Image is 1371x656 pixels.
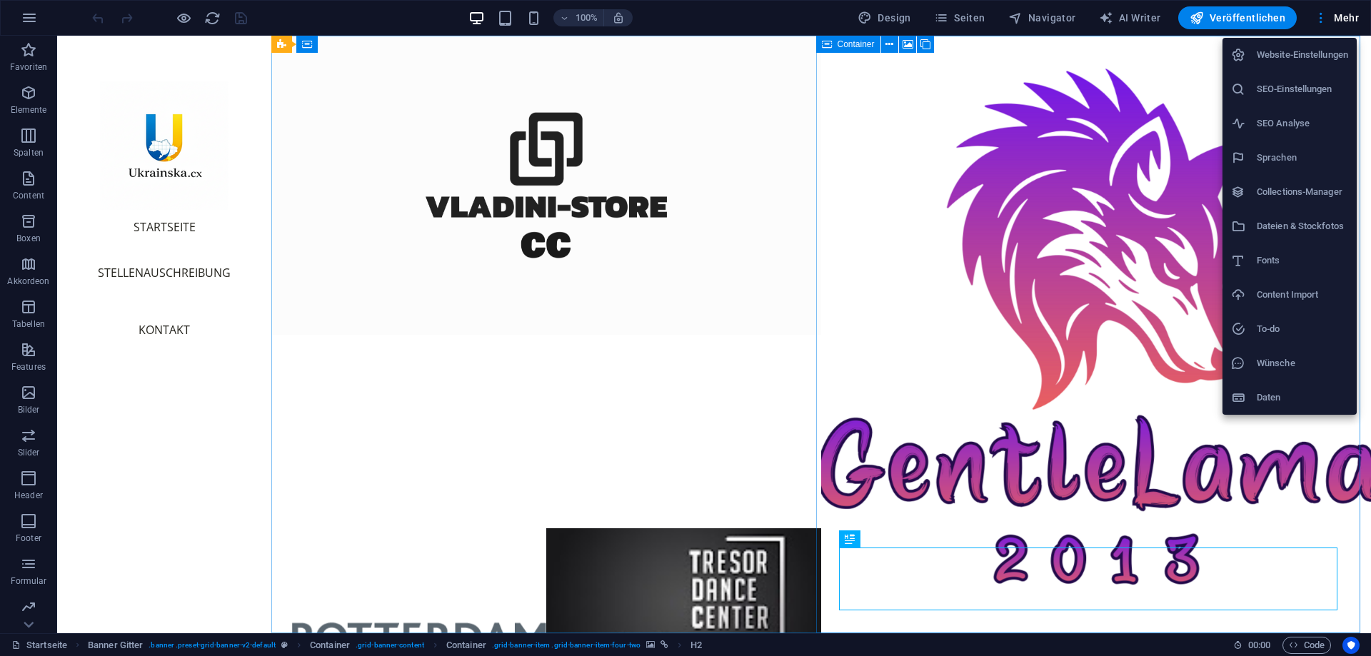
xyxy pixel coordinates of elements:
a: AboutVladini-Store [214,277,764,423]
h6: SEO Analyse [1257,115,1348,132]
h6: Content Import [1257,286,1348,303]
h6: Dateien & Stockfotos [1257,218,1348,235]
h6: Fonts [1257,252,1348,269]
h6: To-do [1257,321,1348,338]
h6: Daten [1257,389,1348,406]
h6: SEO-Einstellungen [1257,81,1348,98]
h6: Sprachen [1257,149,1348,166]
h6: Website-Einstellungen [1257,46,1348,64]
h6: Collections-Manager [1257,183,1348,201]
h6: Wünsche [1257,355,1348,372]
